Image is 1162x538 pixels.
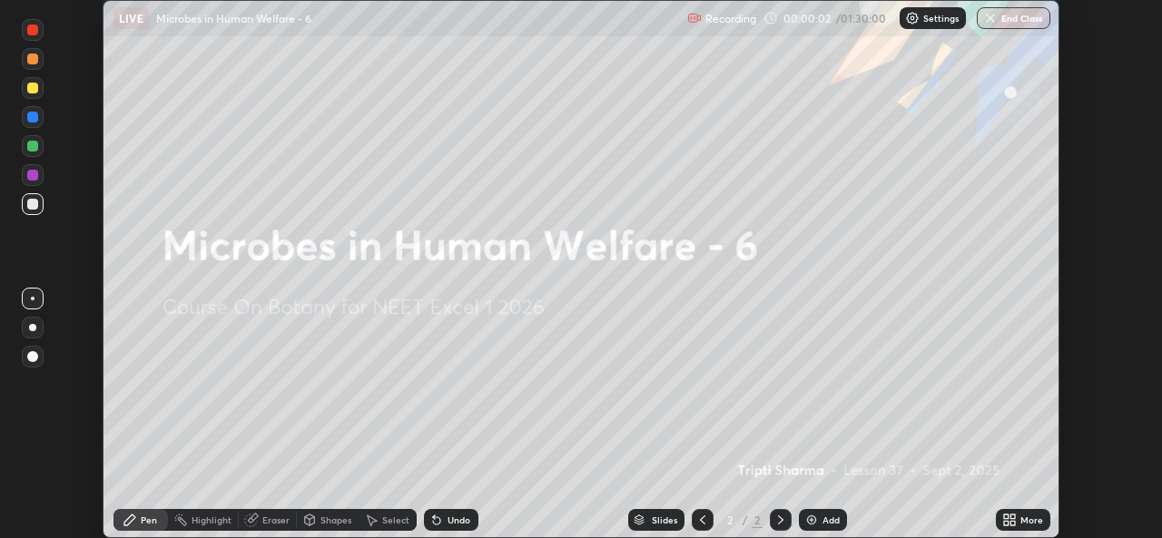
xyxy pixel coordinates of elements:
[192,515,231,524] div: Highlight
[119,11,143,25] p: LIVE
[320,515,351,524] div: Shapes
[983,11,998,25] img: end-class-cross
[382,515,409,524] div: Select
[262,515,290,524] div: Eraser
[141,515,157,524] div: Pen
[687,11,702,25] img: recording.375f2c34.svg
[156,11,311,25] p: Microbes in Human Welfare - 6
[448,515,470,524] div: Undo
[1020,515,1043,524] div: More
[905,11,920,25] img: class-settings-icons
[752,512,763,528] div: 2
[804,513,819,527] img: add-slide-button
[721,514,739,525] div: 2
[652,515,677,524] div: Slides
[822,515,840,524] div: Add
[923,14,959,23] p: Settings
[977,7,1050,29] button: End Class
[743,514,748,525] div: /
[705,12,756,25] p: Recording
